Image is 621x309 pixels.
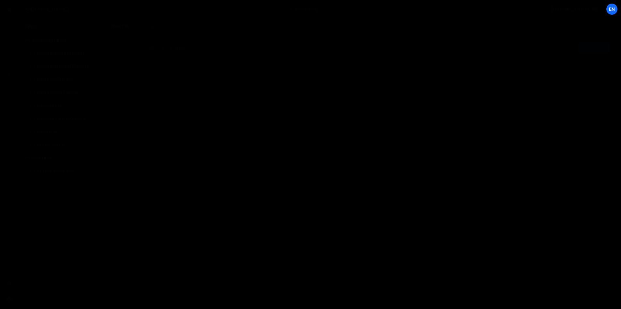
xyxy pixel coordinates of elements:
[37,103,62,109] div: payment.js
[25,47,137,60] div: 16956/46566.js
[17,152,137,165] div: CSS files
[1,1,17,17] a: 🤙
[160,45,185,51] div: Not yet saved
[25,125,137,138] div: 16956/46550.js
[37,168,74,174] div: funnel-page.css
[25,5,69,13] div: [DOMAIN_NAME]
[578,42,610,54] button: Save
[25,138,137,152] div: 16956/46524.js
[25,99,137,112] div: 16956/46551.js
[37,116,86,122] div: payment-supporter.js
[17,34,137,47] div: Javascript files
[25,86,137,99] div: 16956/46701.js
[142,23,170,29] div: New File
[25,60,137,73] div: 16956/46565.js
[37,77,74,83] div: mediQuizData.js
[545,3,604,15] a: [DOMAIN_NAME]
[37,90,78,96] div: mediUpsellData.js
[606,3,618,15] a: En
[37,64,89,70] div: fattyLiverUpsellData.js
[105,24,129,29] button: New File
[37,129,57,135] div: paypal.js
[25,165,137,178] div: 16956/47008.css
[25,112,137,125] div: 16956/46552.js
[37,142,66,148] div: thank-you.js
[283,3,338,15] button: Code Only
[25,73,137,86] div: 16956/46700.js
[25,23,37,30] h2: Files
[37,51,84,57] div: fattyLiverQuizData.js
